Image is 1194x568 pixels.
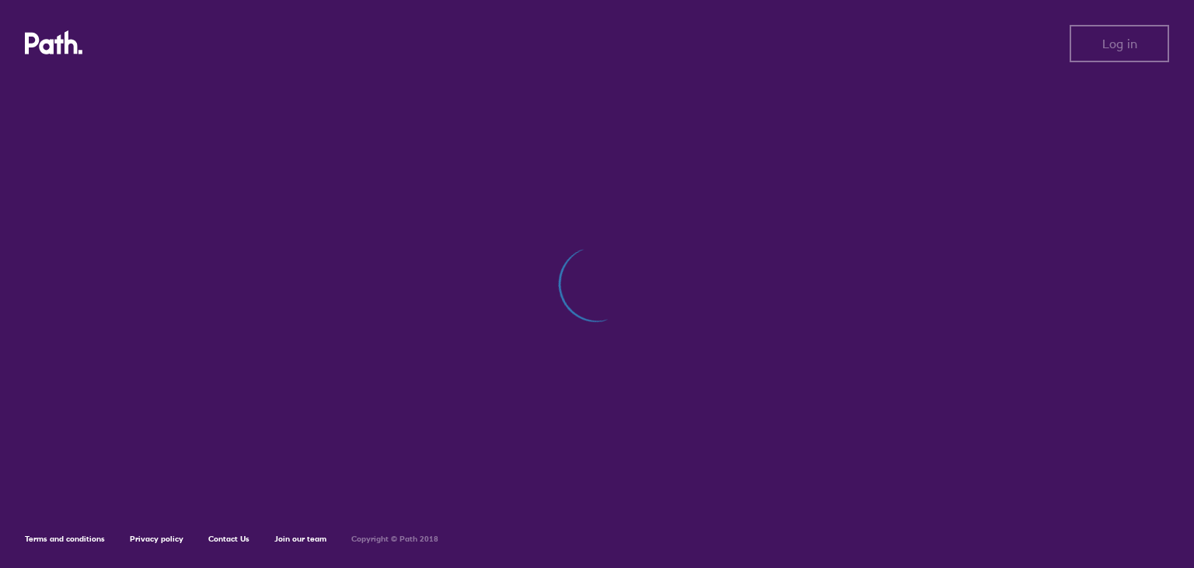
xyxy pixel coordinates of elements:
a: Contact Us [208,534,250,544]
button: Log in [1070,25,1169,62]
a: Privacy policy [130,534,183,544]
a: Join our team [274,534,326,544]
span: Log in [1102,37,1137,51]
h6: Copyright © Path 2018 [351,535,438,544]
a: Terms and conditions [25,534,105,544]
